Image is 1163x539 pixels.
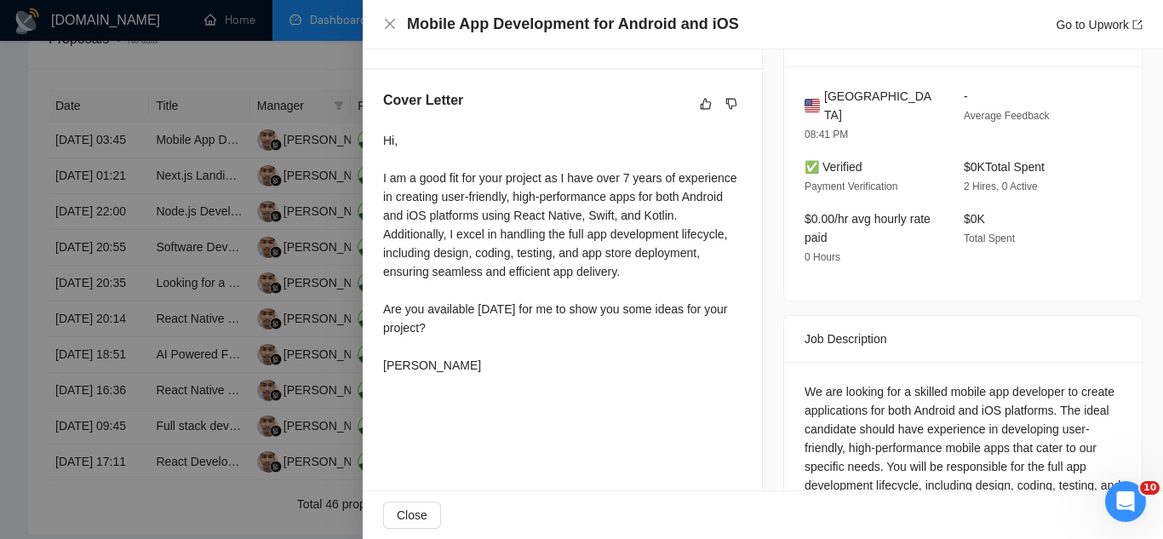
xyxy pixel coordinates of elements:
[824,87,937,124] span: [GEOGRAPHIC_DATA]
[964,181,1038,192] span: 2 Hires, 0 Active
[407,14,739,35] h4: Mobile App Development for Android and iOS
[383,17,397,31] span: close
[696,94,716,114] button: like
[964,212,985,226] span: $0K
[383,90,463,111] h5: Cover Letter
[805,129,848,140] span: 08:41 PM
[1056,18,1143,32] a: Go to Upworkexport
[805,212,931,244] span: $0.00/hr avg hourly rate paid
[383,502,441,529] button: Close
[1132,20,1143,30] span: export
[964,232,1015,244] span: Total Spent
[805,251,840,263] span: 0 Hours
[964,89,968,103] span: -
[383,131,742,375] div: Hi, I am a good fit for your project as I have over 7 years of experience in creating user-friend...
[383,17,397,32] button: Close
[805,181,897,192] span: Payment Verification
[397,506,427,525] span: Close
[805,316,1121,362] div: Job Description
[805,96,820,115] img: 🇺🇸
[964,160,1045,174] span: $0K Total Spent
[1140,481,1160,495] span: 10
[700,97,712,111] span: like
[805,160,862,174] span: ✅ Verified
[725,97,737,111] span: dislike
[1105,481,1146,522] iframe: Intercom live chat
[721,94,742,114] button: dislike
[964,110,1050,122] span: Average Feedback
